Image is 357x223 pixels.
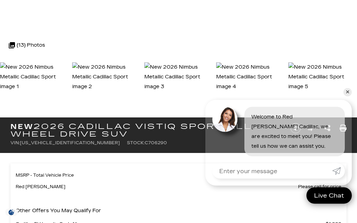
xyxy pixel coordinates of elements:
a: Submit [332,163,345,179]
h1: 2026 Cadillac VISTIQ Sport All Wheel Drive SUV [10,123,280,138]
input: Enter your message [212,163,332,179]
img: Agent profile photo [212,107,237,132]
img: New 2026 Nimbus Metallic Cadillac Sport image 4 [216,63,285,92]
a: MSRP - Total Vehicle Price $81,615 [16,171,341,180]
span: C706290 [145,141,167,146]
span: Please call for price [298,182,341,192]
span: [US_VEHICLE_IDENTIFICATION_NUMBER] [20,141,120,146]
img: New 2026 Nimbus Metallic Cadillac Sport image 2 [72,63,141,92]
section: Click to Open Cookie Consent Modal [3,209,20,216]
div: Welcome to Red [PERSON_NAME] Cadillac, we are excited to meet you! Please tell us how we can assi... [244,107,345,156]
div: (13) Photos [5,37,48,54]
img: New 2026 Nimbus Metallic Cadillac Sport image 3 [144,63,213,92]
span: MSRP - Total Vehicle Price [16,171,324,180]
a: Red [PERSON_NAME] Please call for price [16,182,341,192]
img: New 2026 Nimbus Metallic Cadillac Sport image 5 [288,63,357,92]
span: Stock: [127,141,145,146]
span: VIN: [10,141,20,146]
span: Red [PERSON_NAME] [16,182,298,192]
strong: New [10,123,33,131]
p: Other Offers You May Qualify For [16,206,101,216]
img: Opt-Out Icon [3,209,20,216]
span: Live Chat [311,192,348,200]
a: Live Chat [306,187,352,204]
